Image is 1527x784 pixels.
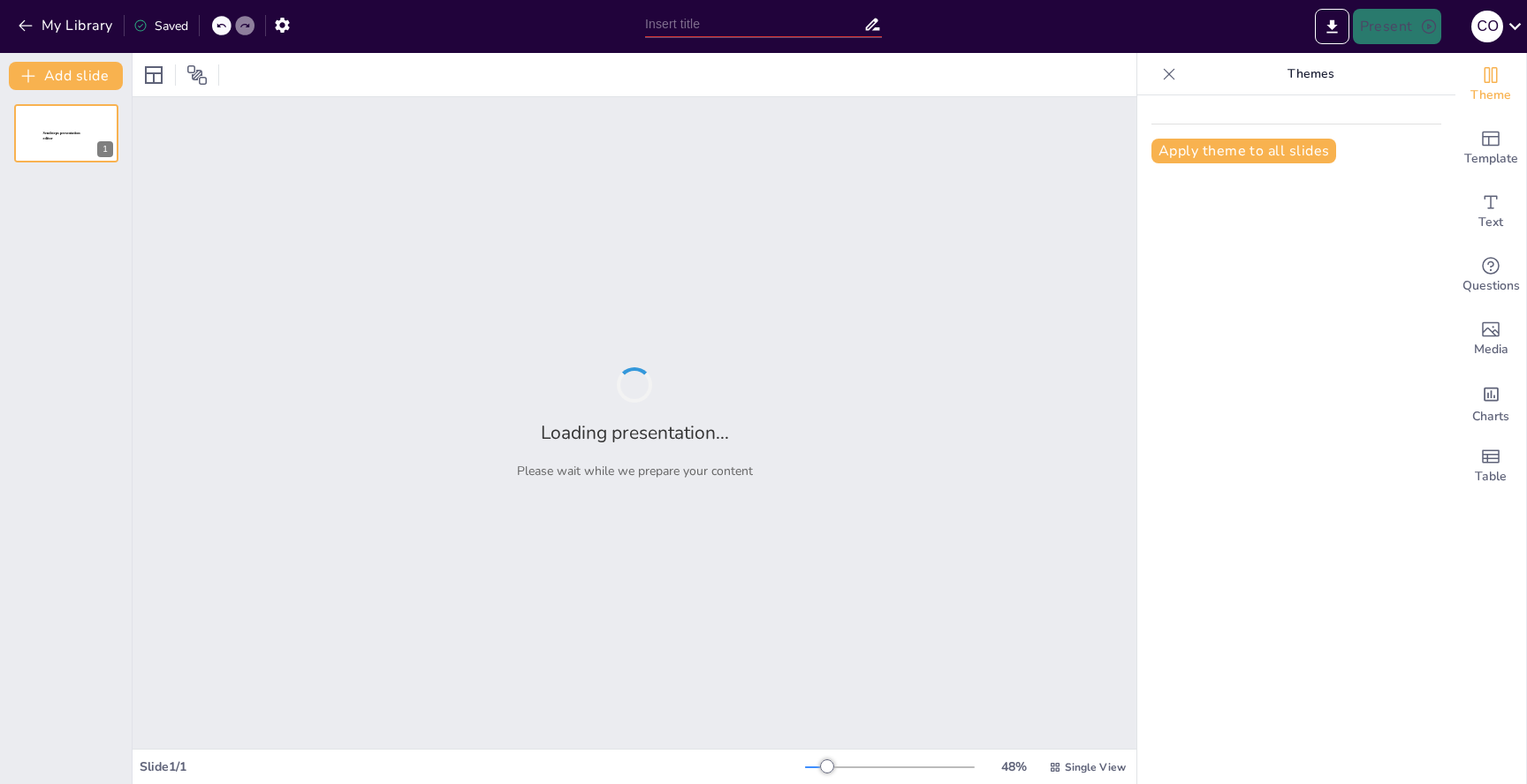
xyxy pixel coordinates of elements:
[1470,86,1511,105] span: Theme
[992,758,1035,775] div: 48 %
[1472,407,1509,426] span: Charts
[1353,9,1441,44] button: Present
[1475,467,1507,486] span: Table
[1065,760,1126,774] span: Single View
[1455,434,1526,498] div: Add a table
[1462,276,1520,296] span: Questions
[1474,340,1508,359] span: Media
[541,420,729,445] h2: Loading presentation...
[1455,117,1526,180] div: Add ready made slides
[9,62,123,90] button: Add slide
[645,11,863,37] input: Insert title
[1478,213,1503,232] span: Text
[1455,53,1526,117] div: Change the overall theme
[517,463,753,479] p: Please wait while we prepare your content
[1464,149,1518,169] span: Template
[1455,244,1526,307] div: Get real-time input from your audience
[1183,53,1438,95] p: Themes
[14,104,118,162] div: 1
[13,11,120,40] button: My Library
[1315,9,1349,44] button: Export to PowerPoint
[1455,180,1526,244] div: Add text boxes
[1471,9,1503,44] button: C O
[97,141,113,157] div: 1
[140,758,805,775] div: Slide 1 / 1
[140,61,168,89] div: Layout
[1471,11,1503,42] div: C O
[133,18,188,34] div: Saved
[186,64,208,86] span: Position
[1455,371,1526,434] div: Add charts and graphs
[1151,139,1336,163] button: Apply theme to all slides
[1455,307,1526,371] div: Add images, graphics, shapes or video
[43,132,80,141] span: Sendsteps presentation editor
